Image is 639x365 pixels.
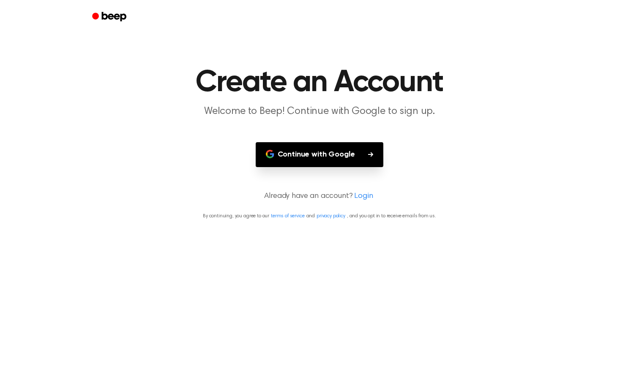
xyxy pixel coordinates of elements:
a: privacy policy [317,214,345,219]
a: Beep [86,9,134,25]
p: By continuing, you agree to our and , and you opt in to receive emails from us. [10,212,629,220]
h1: Create an Account [103,68,536,98]
p: Already have an account? [10,191,629,202]
a: terms of service [271,214,304,219]
button: Continue with Google [256,142,384,167]
p: Welcome to Beep! Continue with Google to sign up. [157,105,482,119]
a: Login [354,191,373,202]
